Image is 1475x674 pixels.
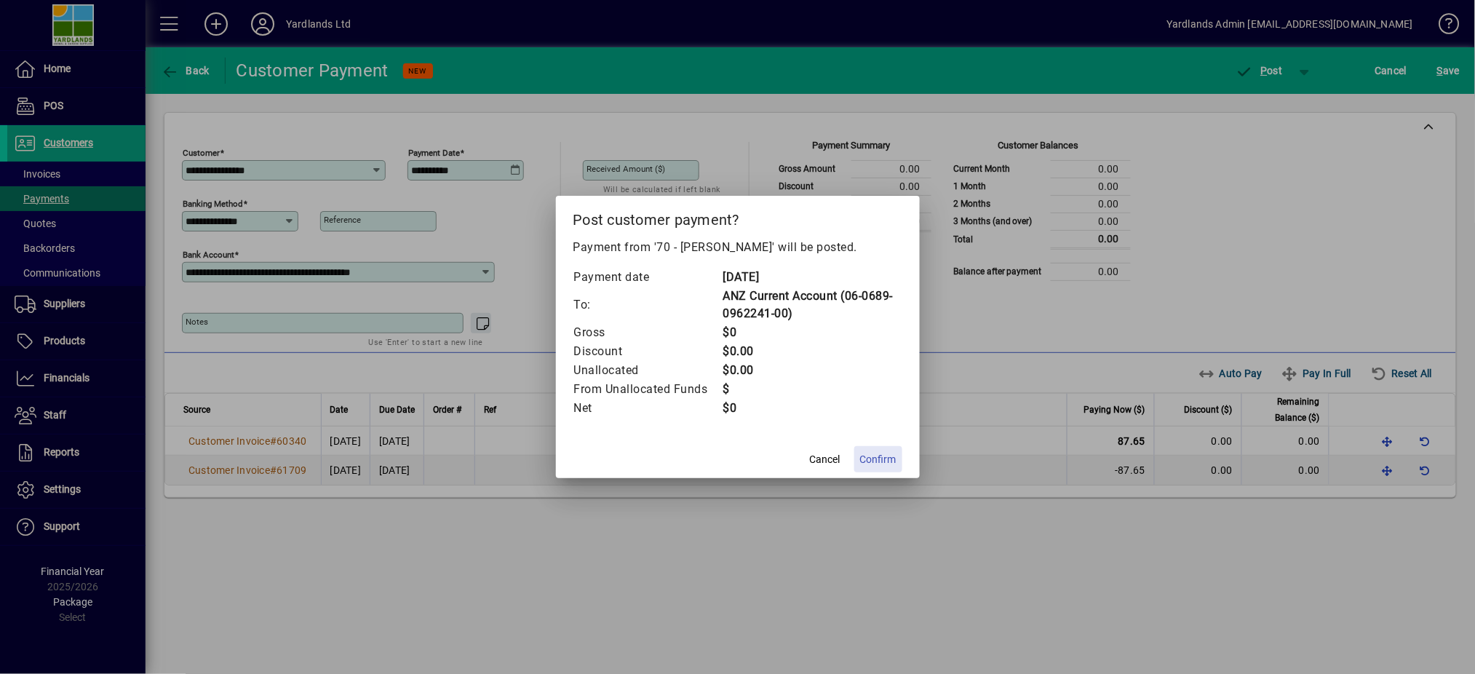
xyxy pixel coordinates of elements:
td: $0.00 [723,342,902,361]
td: From Unallocated Funds [573,380,723,399]
td: Gross [573,323,723,342]
p: Payment from '70 - [PERSON_NAME]' will be posted. [573,239,902,256]
td: ANZ Current Account (06-0689-0962241-00) [723,287,902,323]
td: $ [723,380,902,399]
h2: Post customer payment? [556,196,920,238]
span: Cancel [810,452,840,467]
td: To: [573,287,723,323]
td: [DATE] [723,268,902,287]
button: Confirm [854,446,902,472]
td: $0 [723,323,902,342]
td: Payment date [573,268,723,287]
td: $0 [723,399,902,418]
td: Discount [573,342,723,361]
span: Confirm [860,452,896,467]
td: $0.00 [723,361,902,380]
td: Net [573,399,723,418]
td: Unallocated [573,361,723,380]
button: Cancel [802,446,848,472]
